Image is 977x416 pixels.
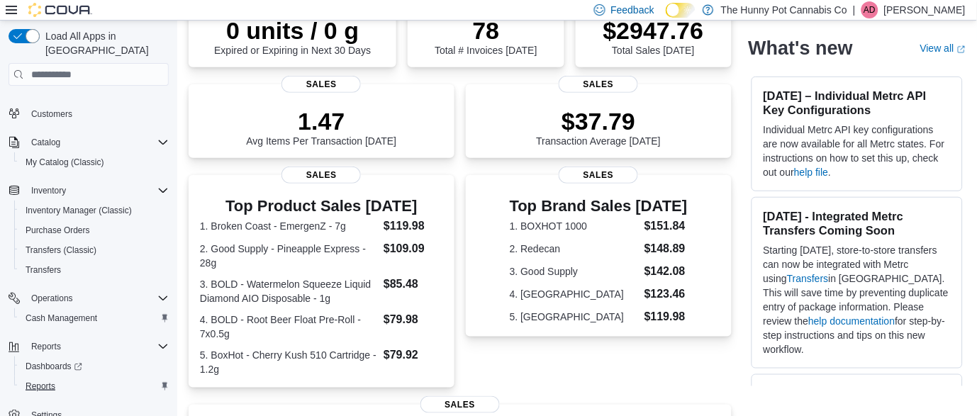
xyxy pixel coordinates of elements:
button: Reports [14,376,174,396]
dt: 2. Good Supply - Pineapple Express - 28g [200,242,378,270]
dd: $119.98 [384,218,443,235]
span: Operations [26,290,169,307]
span: Inventory [26,182,169,199]
div: Total Sales [DATE] [603,16,704,56]
h3: Top Product Sales [DATE] [200,198,443,215]
p: 78 [435,16,537,45]
p: Individual Metrc API key configurations are now available for all Metrc states. For instructions ... [764,123,951,179]
dt: 3. BOLD - Watermelon Squeeze Liquid Diamond AIO Disposable - 1g [200,277,378,305]
dd: $109.09 [384,240,443,257]
div: Total # Invoices [DATE] [435,16,537,56]
a: Purchase Orders [20,222,96,239]
div: Expired or Expiring in Next 30 Days [214,16,371,56]
button: Inventory [26,182,72,199]
dt: 4. [GEOGRAPHIC_DATA] [510,287,639,301]
p: Starting [DATE], store-to-store transfers can now be integrated with Metrc using in [GEOGRAPHIC_D... [764,243,951,356]
span: Customers [31,108,72,120]
p: 1.47 [246,107,396,135]
a: Transfers [787,273,829,284]
span: Operations [31,293,73,304]
dd: $142.08 [644,263,688,280]
button: Customers [3,103,174,124]
dt: 4. BOLD - Root Beer Float Pre-Roll - 7x0.5g [200,313,378,341]
dd: $148.89 [644,240,688,257]
button: Operations [26,290,79,307]
button: Cash Management [14,308,174,328]
span: Transfers [26,264,61,276]
span: Reports [31,341,61,352]
span: My Catalog (Classic) [26,157,104,168]
img: Cova [28,3,92,17]
dt: 5. [GEOGRAPHIC_DATA] [510,310,639,324]
span: Transfers [20,262,169,279]
span: Sales [281,167,361,184]
span: Reports [26,338,169,355]
span: Transfers (Classic) [20,242,169,259]
span: Purchase Orders [26,225,90,236]
dt: 3. Good Supply [510,264,639,279]
span: Sales [559,167,638,184]
span: Inventory Manager (Classic) [26,205,132,216]
dd: $151.84 [644,218,688,235]
p: The Hunny Pot Cannabis Co [721,1,847,18]
span: Dashboards [26,361,82,372]
span: Catalog [26,134,169,151]
button: Catalog [26,134,66,151]
div: Transaction Average [DATE] [536,107,661,147]
div: Avg Items Per Transaction [DATE] [246,107,396,147]
p: $2947.76 [603,16,704,45]
button: Purchase Orders [14,220,174,240]
dd: $85.48 [384,276,443,293]
a: View allExternal link [920,43,966,54]
button: Transfers [14,260,174,280]
button: Catalog [3,133,174,152]
dd: $79.92 [384,347,443,364]
a: Cash Management [20,310,103,327]
a: Inventory Manager (Classic) [20,202,138,219]
dd: $123.46 [644,286,688,303]
dt: 2. Redecan [510,242,639,256]
h3: [DATE] - Integrated Metrc Transfers Coming Soon [764,209,951,237]
span: Transfers (Classic) [26,244,96,256]
div: Alexyss Dodd [861,1,878,18]
button: Reports [3,337,174,356]
span: Reports [20,378,169,395]
svg: External link [957,45,966,53]
span: Inventory [31,185,66,196]
a: Dashboards [20,358,88,375]
button: Inventory Manager (Classic) [14,201,174,220]
span: Feedback [611,3,654,17]
p: 0 units / 0 g [214,16,371,45]
span: Inventory Manager (Classic) [20,202,169,219]
a: Dashboards [14,356,174,376]
span: Sales [559,76,638,93]
button: Operations [3,288,174,308]
dd: $79.98 [384,311,443,328]
h2: What's new [749,37,853,60]
h3: Top Brand Sales [DATE] [510,198,688,215]
h3: [DATE] – Individual Metrc API Key Configurations [764,89,951,117]
dt: 5. BoxHot - Cherry Kush 510 Cartridge - 1.2g [200,348,378,376]
button: Transfers (Classic) [14,240,174,260]
span: Sales [281,76,361,93]
a: Customers [26,106,78,123]
button: Inventory [3,181,174,201]
span: Catalog [31,137,60,148]
input: Dark Mode [666,3,696,18]
dt: 1. BOXHOT 1000 [510,219,639,233]
button: Reports [26,338,67,355]
span: Reports [26,381,55,392]
a: Reports [20,378,61,395]
button: My Catalog (Classic) [14,152,174,172]
p: [PERSON_NAME] [884,1,966,18]
span: Customers [26,105,169,123]
a: Transfers [20,262,67,279]
span: Purchase Orders [20,222,169,239]
a: help file [794,167,828,178]
a: help documentation [809,315,895,327]
dd: $119.98 [644,308,688,325]
a: My Catalog (Classic) [20,154,110,171]
span: Cash Management [20,310,169,327]
span: Dashboards [20,358,169,375]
